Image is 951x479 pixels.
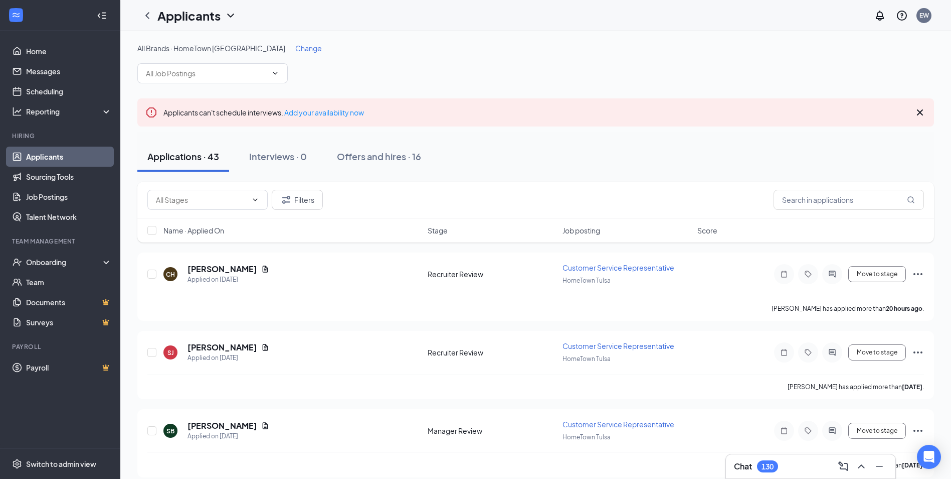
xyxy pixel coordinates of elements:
[225,10,237,22] svg: ChevronDown
[907,196,915,204] svg: MagnifyingGlass
[166,427,174,435] div: SB
[562,420,674,429] span: Customer Service Representative
[12,459,22,469] svg: Settings
[912,425,924,437] svg: Ellipses
[562,433,611,441] span: HomeTown Tulsa
[848,423,906,439] button: Move to stage
[835,458,851,474] button: ComposeMessage
[778,427,790,435] svg: Note
[12,257,22,267] svg: UserCheck
[826,348,838,356] svg: ActiveChat
[251,196,259,204] svg: ChevronDown
[249,150,307,163] div: Interviews · 0
[848,344,906,361] button: Move to stage
[778,270,790,278] svg: Note
[157,7,221,24] h1: Applicants
[837,460,849,472] svg: ComposeMessage
[163,225,224,235] span: Name · Applied On
[772,304,924,313] p: [PERSON_NAME] has applied more than .
[12,237,110,246] div: Team Management
[97,11,107,21] svg: Collapse
[11,10,21,20] svg: WorkstreamLogo
[917,445,941,469] div: Open Intercom Messenger
[562,341,674,350] span: Customer Service Representative
[896,10,908,22] svg: QuestionInfo
[26,292,112,312] a: DocumentsCrown
[137,44,285,53] span: All Brands · HomeTown [GEOGRAPHIC_DATA]
[912,346,924,358] svg: Ellipses
[261,343,269,351] svg: Document
[26,272,112,292] a: Team
[562,225,600,235] span: Job posting
[826,270,838,278] svg: ActiveChat
[774,190,924,210] input: Search in applications
[163,108,364,117] span: Applicants can't schedule interviews.
[26,147,112,167] a: Applicants
[147,150,219,163] div: Applications · 43
[261,422,269,430] svg: Document
[428,225,448,235] span: Stage
[261,265,269,273] svg: Document
[734,461,752,472] h3: Chat
[271,69,279,77] svg: ChevronDown
[167,348,174,357] div: SJ
[26,106,112,116] div: Reporting
[562,277,611,284] span: HomeTown Tulsa
[26,167,112,187] a: Sourcing Tools
[919,11,929,20] div: EW
[912,268,924,280] svg: Ellipses
[187,353,269,363] div: Applied on [DATE]
[826,427,838,435] svg: ActiveChat
[902,383,922,391] b: [DATE]
[280,194,292,206] svg: Filter
[26,257,103,267] div: Onboarding
[187,342,257,353] h5: [PERSON_NAME]
[26,61,112,81] a: Messages
[156,194,247,205] input: All Stages
[886,305,922,312] b: 20 hours ago
[762,462,774,471] div: 130
[428,347,556,357] div: Recruiter Review
[187,420,257,431] h5: [PERSON_NAME]
[902,461,922,469] b: [DATE]
[284,108,364,117] a: Add your availability now
[428,269,556,279] div: Recruiter Review
[855,460,867,472] svg: ChevronUp
[145,106,157,118] svg: Error
[12,132,110,140] div: Hiring
[853,458,869,474] button: ChevronUp
[562,263,674,272] span: Customer Service Representative
[166,270,175,279] div: CH
[871,458,887,474] button: Minimize
[187,431,269,441] div: Applied on [DATE]
[562,355,611,363] span: HomeTown Tulsa
[788,383,924,391] p: [PERSON_NAME] has applied more than .
[778,348,790,356] svg: Note
[26,41,112,61] a: Home
[428,426,556,436] div: Manager Review
[26,459,96,469] div: Switch to admin view
[26,81,112,101] a: Scheduling
[873,460,885,472] svg: Minimize
[802,270,814,278] svg: Tag
[187,275,269,285] div: Applied on [DATE]
[802,348,814,356] svg: Tag
[12,106,22,116] svg: Analysis
[26,207,112,227] a: Talent Network
[697,225,717,235] span: Score
[914,106,926,118] svg: Cross
[272,190,323,210] button: Filter Filters
[146,68,267,79] input: All Job Postings
[337,150,421,163] div: Offers and hires · 16
[802,427,814,435] svg: Tag
[187,264,257,275] h5: [PERSON_NAME]
[295,44,322,53] span: Change
[874,10,886,22] svg: Notifications
[12,342,110,351] div: Payroll
[26,312,112,332] a: SurveysCrown
[141,10,153,22] svg: ChevronLeft
[26,357,112,378] a: PayrollCrown
[26,187,112,207] a: Job Postings
[848,266,906,282] button: Move to stage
